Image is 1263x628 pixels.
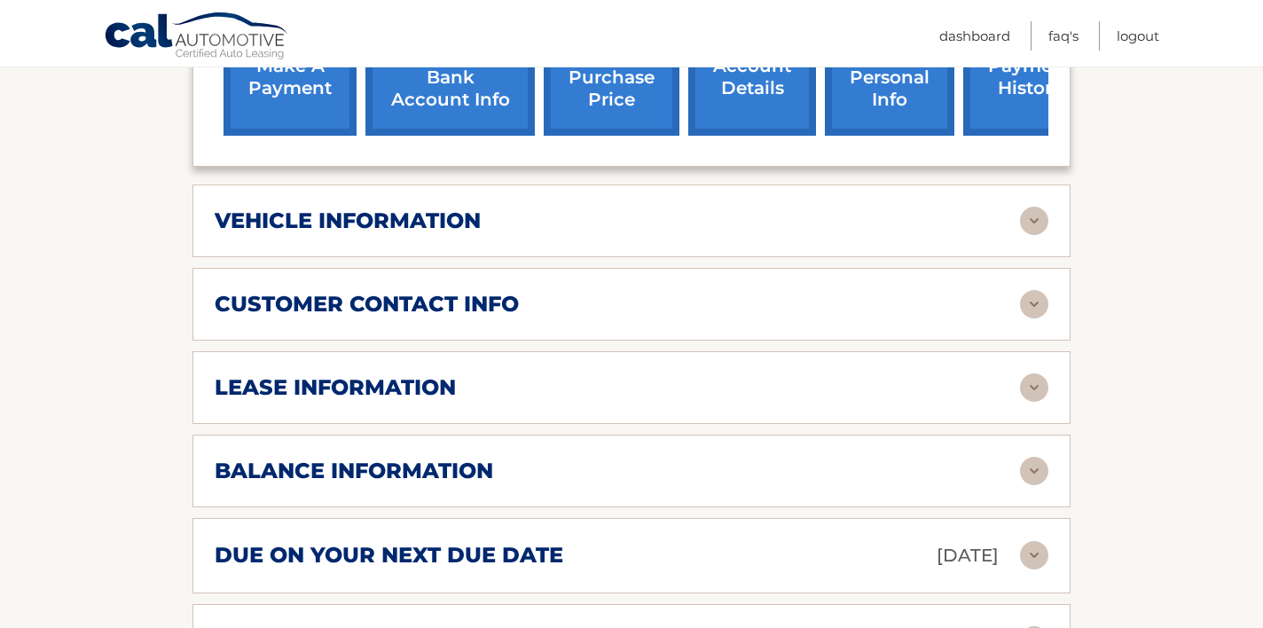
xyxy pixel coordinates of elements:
[215,291,519,318] h2: customer contact info
[825,20,954,136] a: update personal info
[215,458,493,484] h2: balance information
[688,20,816,136] a: account details
[939,21,1010,51] a: Dashboard
[1020,457,1048,485] img: accordion-rest.svg
[544,20,679,136] a: request purchase price
[215,374,456,401] h2: lease information
[1020,541,1048,569] img: accordion-rest.svg
[963,20,1096,136] a: payment history
[937,540,999,571] p: [DATE]
[1020,373,1048,402] img: accordion-rest.svg
[1020,290,1048,318] img: accordion-rest.svg
[104,12,290,63] a: Cal Automotive
[215,208,481,234] h2: vehicle information
[215,542,563,569] h2: due on your next due date
[1048,21,1079,51] a: FAQ's
[365,20,535,136] a: Add/Remove bank account info
[224,20,357,136] a: make a payment
[1020,207,1048,235] img: accordion-rest.svg
[1117,21,1159,51] a: Logout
